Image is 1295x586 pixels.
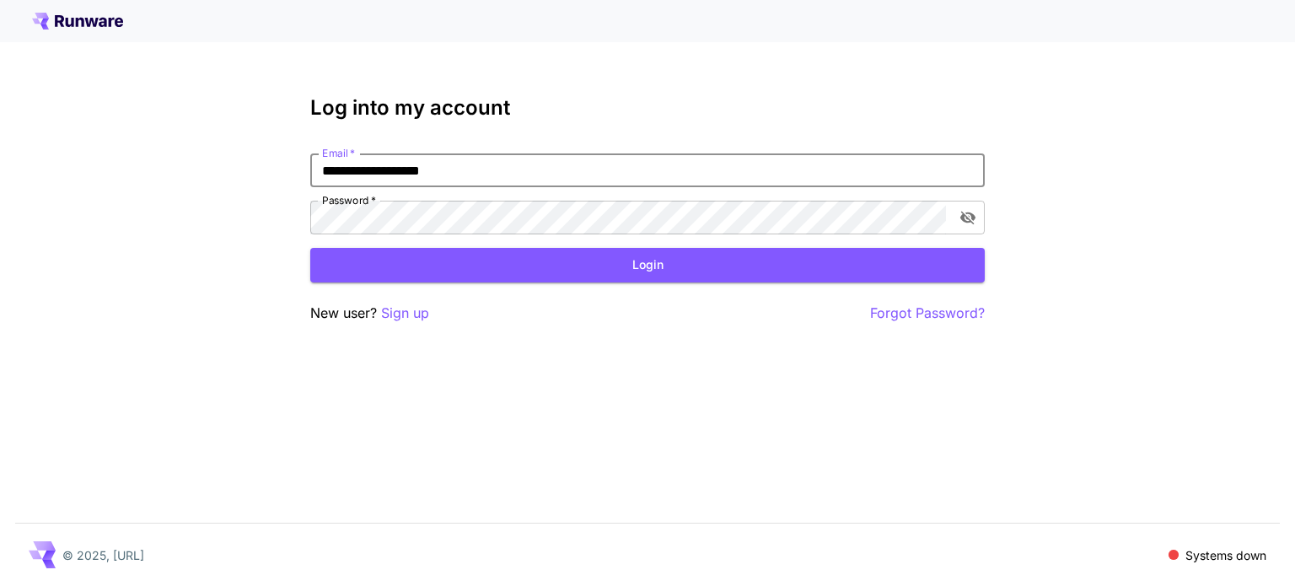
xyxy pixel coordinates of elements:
p: New user? [310,303,429,324]
button: Login [310,248,985,282]
p: Systems down [1185,546,1266,564]
h3: Log into my account [310,96,985,120]
label: Email [322,146,355,160]
p: © 2025, [URL] [62,546,144,564]
label: Password [322,193,376,207]
button: Sign up [381,303,429,324]
button: toggle password visibility [953,202,983,233]
button: Forgot Password? [870,303,985,324]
